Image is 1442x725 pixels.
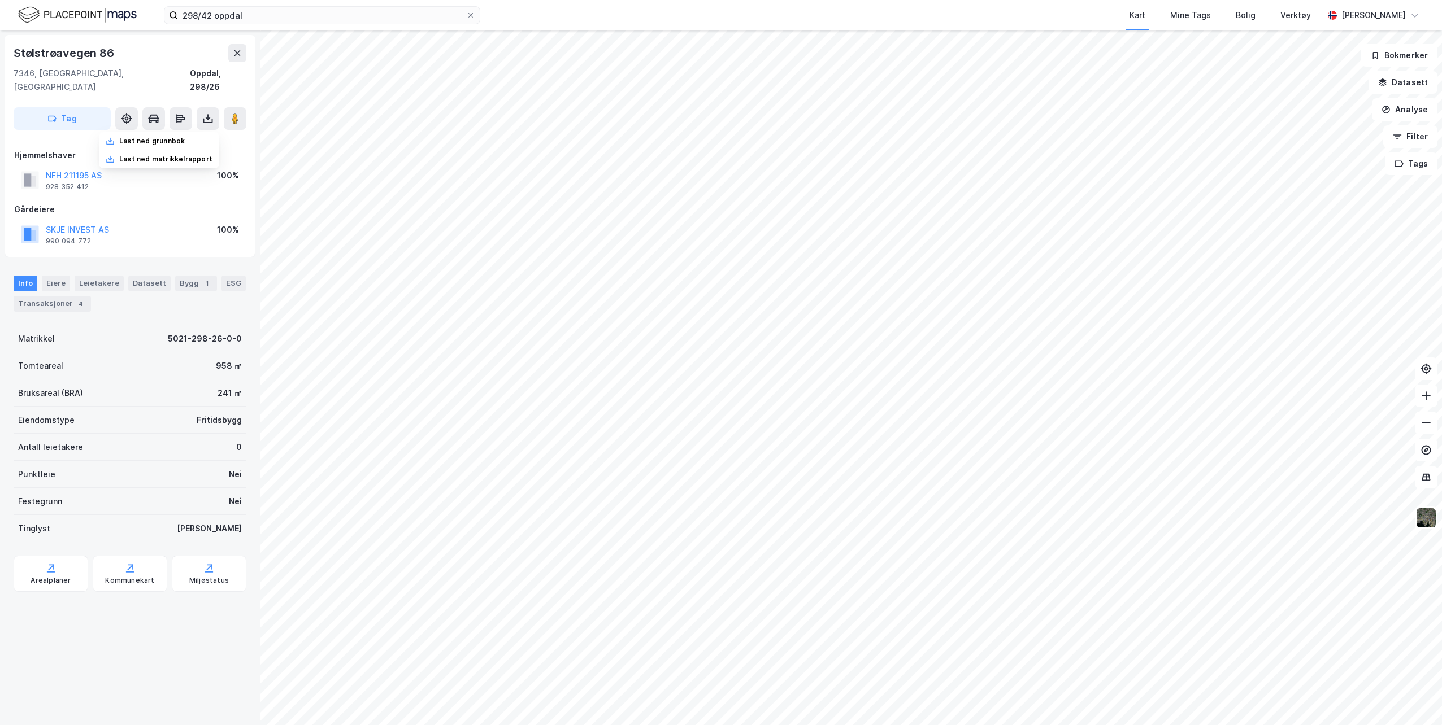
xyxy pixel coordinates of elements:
div: Kart [1130,8,1145,22]
img: logo.f888ab2527a4732fd821a326f86c7f29.svg [18,5,137,25]
div: 7346, [GEOGRAPHIC_DATA], [GEOGRAPHIC_DATA] [14,67,190,94]
div: Oppdal, 298/26 [190,67,246,94]
iframe: Chat Widget [1385,671,1442,725]
button: Datasett [1369,71,1437,94]
div: Transaksjoner [14,296,91,312]
div: Last ned matrikkelrapport [119,155,212,164]
div: Punktleie [18,468,55,481]
div: [PERSON_NAME] [177,522,242,535]
div: Arealplaner [31,576,71,585]
div: Info [14,276,37,291]
div: Gårdeiere [14,203,246,216]
div: Nei [229,495,242,508]
div: Kommunekart [105,576,154,585]
div: Stølstrøavegen 86 [14,44,116,62]
img: 9k= [1415,507,1437,529]
div: 5021-298-26-0-0 [168,332,242,346]
div: [PERSON_NAME] [1341,8,1406,22]
div: 990 094 772 [46,237,91,246]
div: Eiendomstype [18,413,75,427]
div: Matrikkel [18,332,55,346]
div: 241 ㎡ [218,386,242,400]
div: 0 [236,440,242,454]
div: Verktøy [1280,8,1311,22]
div: Fritidsbygg [197,413,242,427]
div: Leietakere [75,276,124,291]
div: Antall leietakere [18,440,83,454]
div: 928 352 412 [46,182,89,191]
div: Mine Tags [1170,8,1211,22]
button: Tags [1385,152,1437,175]
div: Hjemmelshaver [14,149,246,162]
button: Bokmerker [1361,44,1437,67]
div: 100% [217,223,239,237]
div: Bruksareal (BRA) [18,386,83,400]
div: 100% [217,169,239,182]
div: Nei [229,468,242,481]
div: Bolig [1236,8,1256,22]
input: Søk på adresse, matrikkel, gårdeiere, leietakere eller personer [178,7,466,24]
div: ESG [221,276,246,291]
div: Last ned grunnbok [119,137,185,146]
div: Bygg [175,276,217,291]
div: 1 [201,278,212,289]
div: Tomteareal [18,359,63,373]
div: Festegrunn [18,495,62,508]
div: Tinglyst [18,522,50,535]
div: Miljøstatus [189,576,229,585]
div: Datasett [128,276,171,291]
button: Tag [14,107,111,130]
div: 4 [75,298,86,309]
div: 958 ㎡ [216,359,242,373]
div: Eiere [42,276,70,291]
button: Filter [1383,125,1437,148]
button: Analyse [1372,98,1437,121]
